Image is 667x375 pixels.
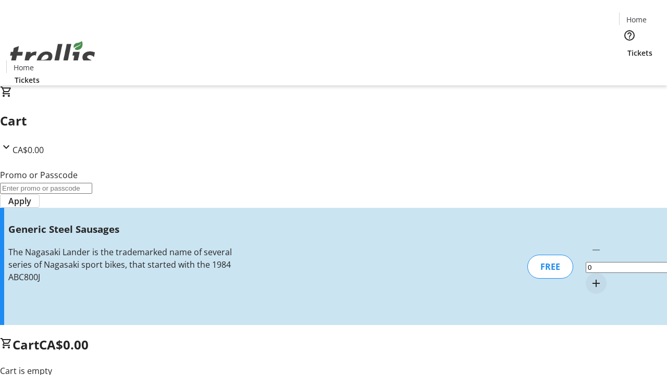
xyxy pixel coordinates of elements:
span: CA$0.00 [13,144,44,156]
a: Tickets [619,47,661,58]
button: Help [619,25,640,46]
a: Home [7,62,40,73]
button: Cart [619,58,640,79]
img: Orient E2E Organization EVafVybPio's Logo [6,30,99,82]
a: Home [620,14,653,25]
div: FREE [527,255,573,279]
a: Tickets [6,74,48,85]
span: Home [14,62,34,73]
span: CA$0.00 [39,336,89,353]
span: Home [626,14,647,25]
span: Tickets [15,74,40,85]
span: Tickets [627,47,652,58]
span: Apply [8,195,31,207]
div: The Nagasaki Lander is the trademarked name of several series of Nagasaki sport bikes, that start... [8,246,236,283]
h3: Generic Steel Sausages [8,222,236,236]
button: Increment by one [586,273,607,294]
